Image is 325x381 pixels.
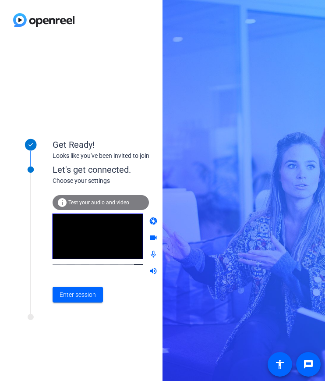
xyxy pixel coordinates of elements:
[149,233,159,244] mat-icon: videocam
[60,290,96,299] span: Enter session
[149,217,159,227] mat-icon: camera
[53,287,103,303] button: Enter session
[57,197,67,208] mat-icon: info
[68,199,129,206] span: Test your audio and video
[149,250,159,260] mat-icon: mic_none
[275,359,285,370] mat-icon: accessibility
[53,151,228,160] div: Looks like you've been invited to join
[53,138,228,151] div: Get Ready!
[303,359,314,370] mat-icon: message
[53,176,246,185] div: Choose your settings
[149,267,159,277] mat-icon: volume_up
[53,163,246,176] div: Let's get connected.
